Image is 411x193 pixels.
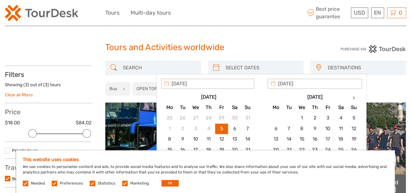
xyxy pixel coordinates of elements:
span: 0 [398,9,403,16]
td: 10 [189,134,202,145]
td: 20 [228,145,241,155]
th: Tu [282,102,295,113]
th: Th [202,102,215,113]
label: 3 [45,82,47,88]
td: 29 [215,113,228,123]
h1: Tours and Activities worldwide [105,42,306,53]
td: 8 [295,123,308,134]
label: Preferences [60,181,83,186]
td: 18 [202,145,215,155]
td: 27 [189,113,202,123]
td: 26 [347,145,360,155]
div: EN [371,7,384,18]
td: 7 [282,123,295,134]
td: 9 [176,134,189,145]
h2: Bus [109,86,117,91]
td: 17 [189,145,202,155]
td: 21 [282,145,295,155]
div: We use cookies to personalise content and ads, to provide social media features and to analyse ou... [16,150,395,193]
td: 15 [163,145,176,155]
td: 11 [334,123,347,134]
button: OK [161,180,179,186]
a: Multi-day tours [131,8,171,18]
td: 26 [176,113,189,123]
label: Needed [31,181,45,186]
label: Statistics [98,181,115,186]
td: 21 [241,145,254,155]
td: 7 [241,123,254,134]
td: 13 [269,134,282,145]
td: 28 [202,113,215,123]
td: 9 [308,123,321,134]
td: 12 [215,134,228,145]
th: [DATE] [282,92,347,102]
td: 25 [334,145,347,155]
td: 19 [215,145,228,155]
td: 6 [228,123,241,134]
td: 12 [347,123,360,134]
th: Mo [269,102,282,113]
th: Fr [321,102,334,113]
td: 23 [308,145,321,155]
button: Open LiveChat chat widget [75,10,83,18]
td: 8 [163,134,176,145]
td: 17 [321,134,334,145]
th: Mo [163,102,176,113]
th: Th [308,102,321,113]
td: 3 [321,113,334,123]
td: 30 [228,113,241,123]
td: 19 [347,134,360,145]
td: 10 [321,123,334,134]
label: $84.02 [76,119,92,126]
td: 25 [163,113,176,123]
a: Tours [105,8,120,18]
th: [DATE] [176,92,241,102]
th: We [189,102,202,113]
td: 14 [282,134,295,145]
td: 22 [295,145,308,155]
th: Sa [228,102,241,113]
h3: Price [5,108,92,116]
img: 2254-3441b4b5-4e5f-4d00-b396-31f1d84a6ebf_logo_small.png [5,5,78,21]
label: Marketing [130,181,149,186]
strong: Filters [5,71,24,78]
td: 20 [269,145,282,155]
label: 3 [25,82,28,88]
td: 15 [295,134,308,145]
img: PurchaseViaTourDesk.png [340,45,406,53]
th: We [295,102,308,113]
td: 13 [228,134,241,145]
h3: Travel Method [5,164,92,172]
a: Private tours [12,148,38,153]
th: Sa [334,102,347,113]
input: SELECT DATES [223,62,301,74]
td: 6 [269,123,282,134]
button: DESTINATIONS [325,62,403,73]
td: 31 [241,113,254,123]
td: 1 [163,123,176,134]
a: Clear all filters [5,92,33,97]
td: 16 [308,134,321,145]
td: 2 [176,123,189,134]
td: 4 [334,113,347,123]
td: 16 [176,145,189,155]
th: Fr [215,102,228,113]
h5: This website uses cookies [23,157,388,162]
td: 2 [308,113,321,123]
th: Su [241,102,254,113]
td: 5 [215,123,228,134]
p: We're away right now. Please check back later! [9,11,73,17]
th: Su [347,102,360,113]
td: 1 [295,113,308,123]
td: 18 [334,134,347,145]
a: Bus [12,176,20,181]
td: 14 [241,134,254,145]
td: 5 [347,113,360,123]
label: $18.00 [5,119,20,126]
th: Tu [176,102,189,113]
td: 24 [321,145,334,155]
h2: OPEN TOP BUS HELLAS MEΠΕ [136,86,197,91]
input: SEARCH [120,62,198,74]
button: x [118,85,127,92]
